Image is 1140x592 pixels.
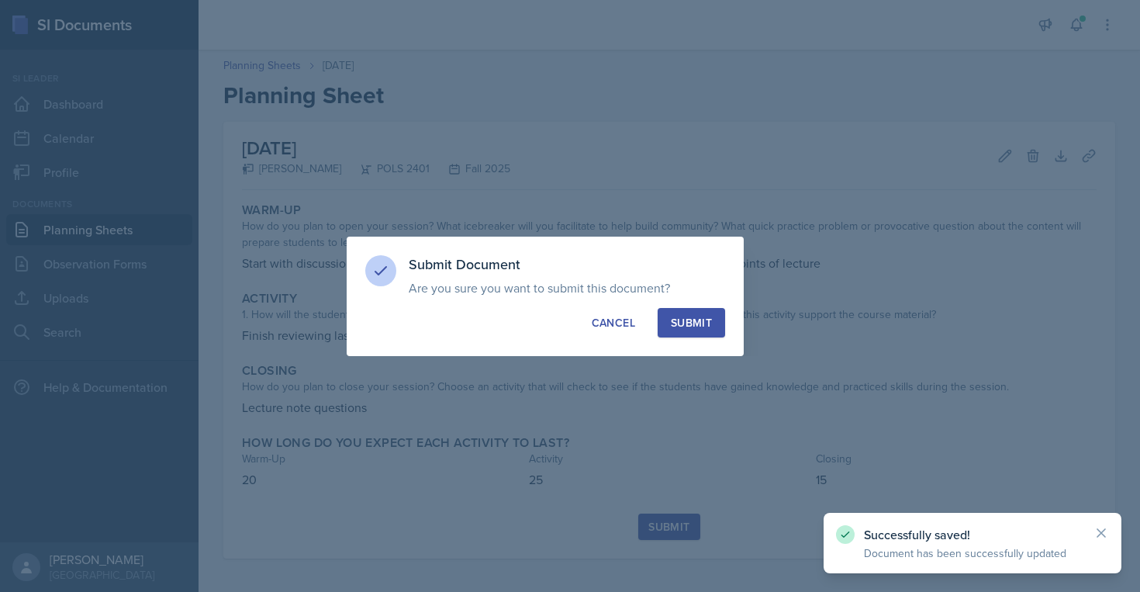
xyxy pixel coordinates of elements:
p: Document has been successfully updated [864,545,1081,561]
h3: Submit Document [409,255,725,274]
button: Cancel [579,308,648,338]
div: Cancel [592,315,635,331]
button: Submit [658,308,725,338]
p: Are you sure you want to submit this document? [409,280,725,296]
div: Submit [671,315,712,331]
p: Successfully saved! [864,527,1081,542]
